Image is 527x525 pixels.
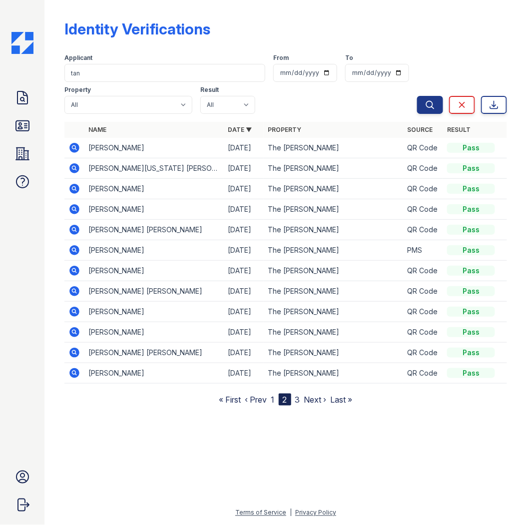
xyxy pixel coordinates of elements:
div: Pass [447,348,495,358]
td: QR Code [403,220,443,240]
td: QR Code [403,138,443,158]
input: Search by name or phone number [64,64,265,82]
td: [PERSON_NAME] [PERSON_NAME] [84,343,224,363]
td: QR Code [403,281,443,302]
td: [DATE] [224,281,264,302]
div: Pass [447,286,495,296]
a: Privacy Policy [295,509,336,517]
a: Terms of Service [235,509,286,517]
td: [PERSON_NAME] [84,199,224,220]
a: Last » [331,395,353,405]
td: [DATE] [224,322,264,343]
td: [DATE] [224,363,264,384]
td: QR Code [403,199,443,220]
a: ‹ Prev [245,395,267,405]
td: [DATE] [224,158,264,179]
a: « First [219,395,241,405]
td: [DATE] [224,179,264,199]
td: [PERSON_NAME] [84,240,224,261]
td: QR Code [403,322,443,343]
div: Pass [447,225,495,235]
div: Pass [447,307,495,317]
td: The [PERSON_NAME] [264,240,403,261]
td: The [PERSON_NAME] [264,281,403,302]
a: Property [268,126,301,133]
td: The [PERSON_NAME] [264,138,403,158]
td: [DATE] [224,240,264,261]
td: [DATE] [224,343,264,363]
td: The [PERSON_NAME] [264,158,403,179]
td: QR Code [403,343,443,363]
td: [PERSON_NAME] [PERSON_NAME] [84,281,224,302]
label: Result [200,86,219,94]
div: Pass [447,327,495,337]
div: Pass [447,163,495,173]
td: QR Code [403,363,443,384]
td: The [PERSON_NAME] [264,199,403,220]
label: To [345,54,353,62]
td: The [PERSON_NAME] [264,302,403,322]
a: Date ▼ [228,126,252,133]
div: 2 [279,394,291,406]
td: [PERSON_NAME] [84,138,224,158]
td: [PERSON_NAME] [84,302,224,322]
div: Pass [447,368,495,378]
td: PMS [403,240,443,261]
label: From [273,54,289,62]
a: Name [88,126,106,133]
td: The [PERSON_NAME] [264,322,403,343]
td: The [PERSON_NAME] [264,261,403,281]
div: Pass [447,184,495,194]
div: Pass [447,143,495,153]
td: QR Code [403,261,443,281]
div: Pass [447,266,495,276]
a: Result [447,126,471,133]
td: [DATE] [224,261,264,281]
td: QR Code [403,179,443,199]
td: The [PERSON_NAME] [264,343,403,363]
td: [PERSON_NAME] [84,179,224,199]
label: Applicant [64,54,92,62]
td: The [PERSON_NAME] [264,363,403,384]
td: [PERSON_NAME] [PERSON_NAME] [84,220,224,240]
td: [DATE] [224,138,264,158]
a: Source [407,126,433,133]
td: QR Code [403,302,443,322]
td: [PERSON_NAME] [84,322,224,343]
td: [DATE] [224,199,264,220]
td: [PERSON_NAME][US_STATE] [PERSON_NAME] [84,158,224,179]
label: Property [64,86,91,94]
img: CE_Icon_Blue-c292c112584629df590d857e76928e9f676e5b41ef8f769ba2f05ee15b207248.png [11,32,33,54]
td: The [PERSON_NAME] [264,179,403,199]
td: [PERSON_NAME] [84,363,224,384]
td: [DATE] [224,220,264,240]
a: Next › [304,395,327,405]
td: The [PERSON_NAME] [264,220,403,240]
div: Identity Verifications [64,20,210,38]
div: | [290,509,292,517]
div: Pass [447,245,495,255]
a: 3 [295,395,300,405]
td: [DATE] [224,302,264,322]
td: [PERSON_NAME] [84,261,224,281]
td: QR Code [403,158,443,179]
a: 1 [271,395,275,405]
div: Pass [447,204,495,214]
